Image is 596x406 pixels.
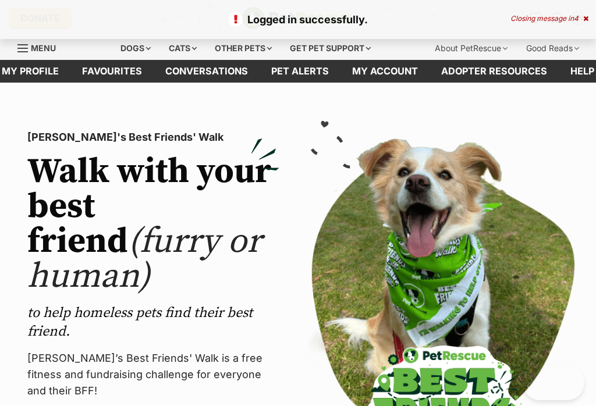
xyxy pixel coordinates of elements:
[27,155,279,294] h2: Walk with your best friend
[523,365,584,400] iframe: Help Scout Beacon - Open
[27,350,279,399] p: [PERSON_NAME]’s Best Friends' Walk is a free fitness and fundraising challenge for everyone and t...
[27,220,261,298] span: (furry or human)
[518,37,587,60] div: Good Reads
[260,60,340,83] a: Pet alerts
[17,37,64,58] a: Menu
[340,60,430,83] a: My account
[207,37,280,60] div: Other pets
[154,60,260,83] a: conversations
[27,129,279,145] p: [PERSON_NAME]'s Best Friends' Walk
[27,304,279,341] p: to help homeless pets find their best friend.
[70,60,154,83] a: Favourites
[161,37,205,60] div: Cats
[31,43,56,53] span: Menu
[427,37,516,60] div: About PetRescue
[430,60,559,83] a: Adopter resources
[282,37,379,60] div: Get pet support
[112,37,159,60] div: Dogs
